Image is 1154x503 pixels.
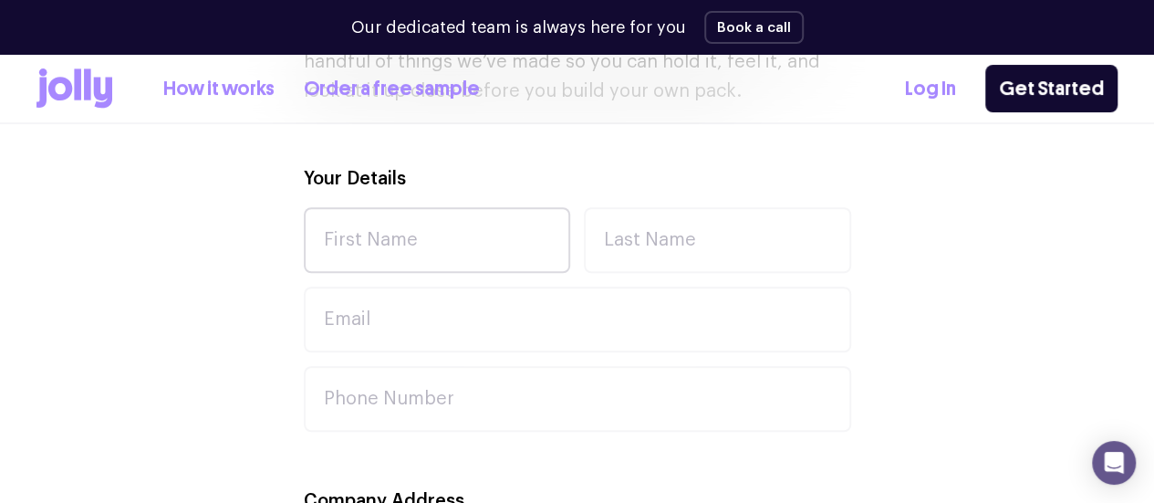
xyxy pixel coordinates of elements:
button: Book a call [704,11,804,44]
a: Log In [905,74,956,104]
label: Your Details [304,166,406,193]
a: Order a free sample [304,74,480,104]
a: How it works [163,74,275,104]
a: Get Started [985,65,1118,112]
div: Open Intercom Messenger [1092,441,1136,485]
p: Our dedicated team is always here for you [351,16,686,40]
